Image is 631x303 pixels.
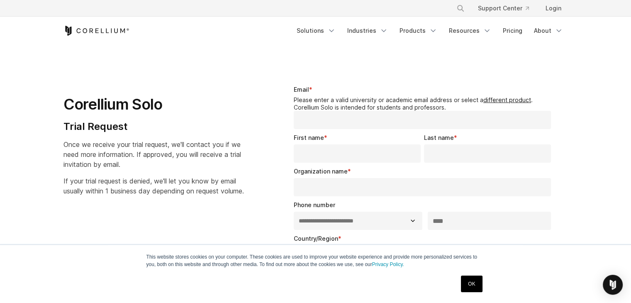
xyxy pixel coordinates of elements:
span: Last name [424,134,454,141]
a: different product [483,96,531,103]
span: If your trial request is denied, we'll let you know by email usually within 1 business day depend... [63,177,244,195]
div: Navigation Menu [446,1,568,16]
h4: Trial Request [63,120,244,133]
p: This website stores cookies on your computer. These cookies are used to improve your website expe... [146,253,485,268]
a: Support Center [471,1,536,16]
a: Products [395,23,442,38]
a: OK [461,276,482,292]
span: First name [294,134,324,141]
button: Search [453,1,468,16]
a: Privacy Policy. [372,261,404,267]
h1: Corellium Solo [63,95,244,114]
legend: Please enter a valid university or academic email address or select a . Corellium Solo is intende... [294,96,555,111]
a: Corellium Home [63,26,129,36]
a: Industries [342,23,393,38]
div: Navigation Menu [292,23,568,38]
span: Country/Region [294,235,338,242]
a: About [529,23,568,38]
a: Login [539,1,568,16]
a: Resources [444,23,496,38]
span: Organization name [294,168,348,175]
span: Email [294,86,309,93]
div: Open Intercom Messenger [603,275,623,295]
span: Once we receive your trial request, we'll contact you if we need more information. If approved, y... [63,140,241,169]
a: Pricing [498,23,527,38]
a: Solutions [292,23,341,38]
span: Phone number [294,201,335,208]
